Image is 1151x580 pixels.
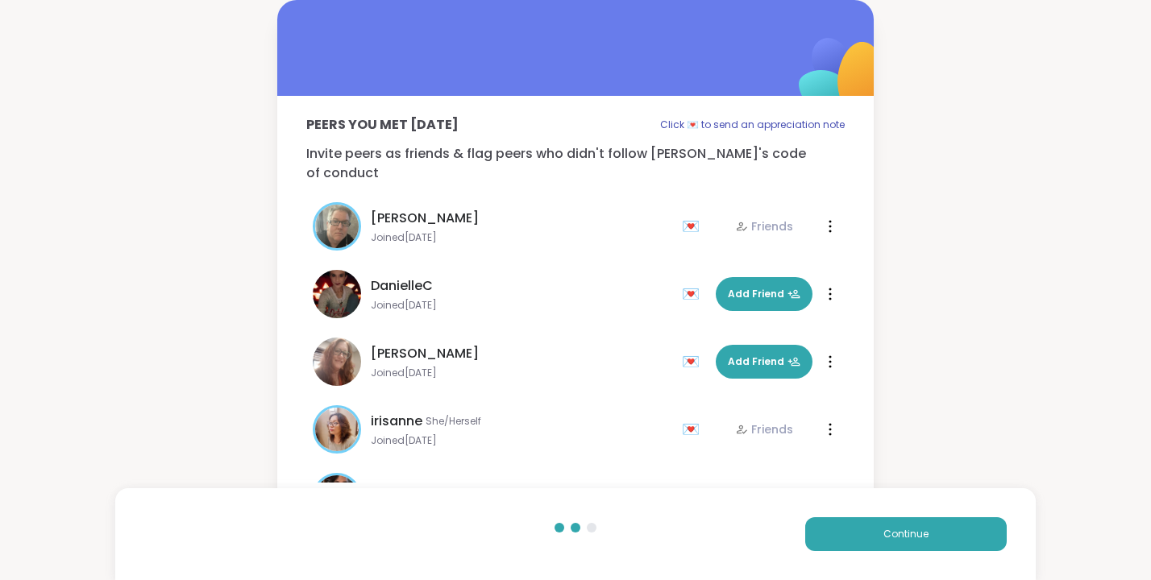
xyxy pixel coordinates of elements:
p: Invite peers as friends & flag peers who didn't follow [PERSON_NAME]'s code of conduct [306,144,845,183]
div: 💌 [682,416,706,442]
div: Friends [735,218,793,234]
img: Chuck [315,205,359,248]
img: irisanne [315,408,359,451]
span: Add Friend [728,354,800,369]
span: Suze03 [371,479,418,499]
p: Click 💌 to send an appreciation note [660,115,845,135]
span: Joined [DATE] [371,434,672,447]
button: Add Friend [716,277,812,311]
span: DanielleC [371,276,433,296]
div: 💌 [682,213,706,239]
span: Continue [883,527,929,541]
button: Add Friend [716,345,812,379]
span: Joined [DATE] [371,231,672,244]
img: Suze03 [315,475,359,519]
span: [PERSON_NAME] [371,344,479,363]
div: 💌 [682,281,706,307]
span: Joined [DATE] [371,299,672,312]
p: Peers you met [DATE] [306,115,459,135]
span: [PERSON_NAME] [371,209,479,228]
span: Add Friend [728,287,800,301]
div: Friends [735,421,793,437]
img: dodi [313,338,361,386]
img: DanielleC [313,270,361,318]
span: She/Herself [426,415,481,428]
button: Continue [805,517,1007,551]
div: 💌 [682,349,706,375]
span: irisanne [371,412,422,431]
span: Joined [DATE] [371,367,672,379]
